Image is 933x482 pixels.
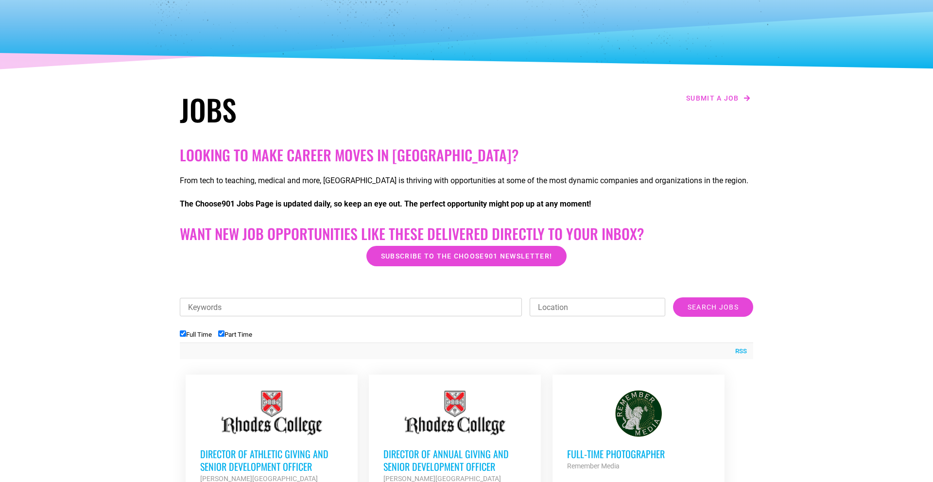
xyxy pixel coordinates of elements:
[180,298,522,316] input: Keywords
[180,92,462,127] h1: Jobs
[180,330,186,337] input: Full Time
[366,246,567,266] a: Subscribe to the Choose901 newsletter!
[530,298,665,316] input: Location
[180,331,212,338] label: Full Time
[730,346,747,356] a: RSS
[180,199,591,208] strong: The Choose901 Jobs Page is updated daily, so keep an eye out. The perfect opportunity might pop u...
[567,448,710,460] h3: Full-Time Photographer
[686,95,739,102] span: Submit a job
[180,175,753,187] p: From tech to teaching, medical and more, [GEOGRAPHIC_DATA] is thriving with opportunities at some...
[567,462,620,470] strong: Remember Media
[218,330,225,337] input: Part Time
[180,146,753,164] h2: Looking to make career moves in [GEOGRAPHIC_DATA]?
[218,331,252,338] label: Part Time
[383,448,526,473] h3: Director of Annual Giving and Senior Development Officer
[381,253,552,259] span: Subscribe to the Choose901 newsletter!
[683,92,753,104] a: Submit a job
[200,448,343,473] h3: Director of Athletic Giving and Senior Development Officer
[673,297,753,317] input: Search Jobs
[180,225,753,242] h2: Want New Job Opportunities like these Delivered Directly to your Inbox?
